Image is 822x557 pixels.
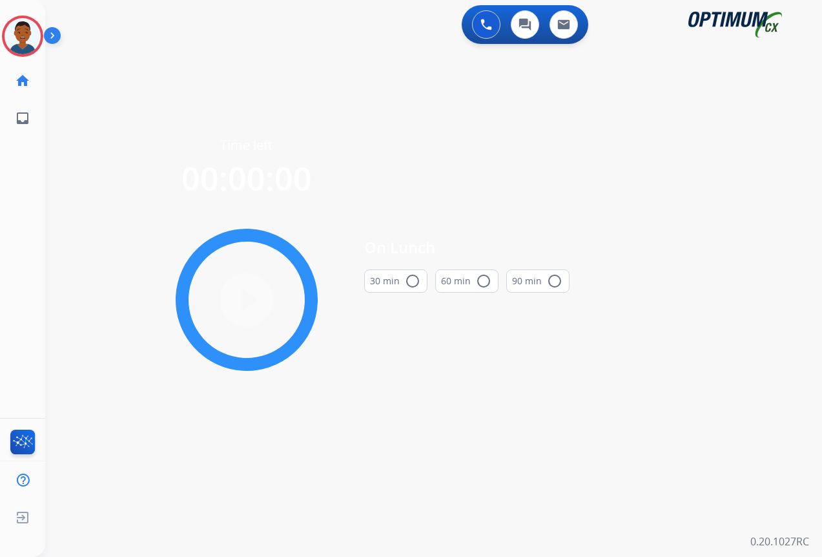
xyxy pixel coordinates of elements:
button: 90 min [506,269,570,293]
p: 0.20.1027RC [750,534,809,549]
span: On Lunch [364,236,570,259]
mat-icon: home [15,73,30,89]
mat-icon: radio_button_unchecked [405,273,420,289]
button: 60 min [435,269,498,293]
span: Time left [220,136,272,154]
mat-icon: radio_button_unchecked [547,273,562,289]
mat-icon: radio_button_unchecked [476,273,491,289]
mat-icon: inbox [15,110,30,126]
button: 30 min [364,269,427,293]
span: 00:00:00 [181,156,312,200]
img: avatar [5,18,41,54]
